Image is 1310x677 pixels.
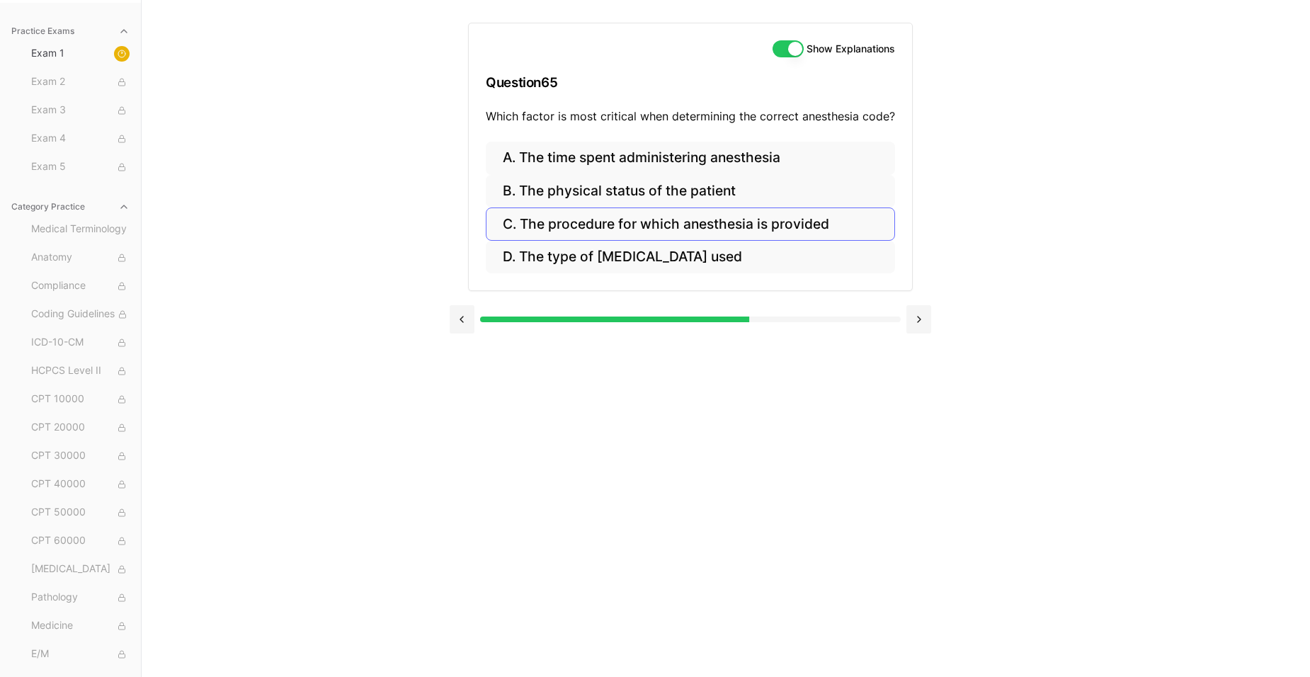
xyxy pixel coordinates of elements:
button: D. The type of [MEDICAL_DATA] used [486,241,895,274]
span: E/M [31,647,130,662]
button: CPT 30000 [25,445,135,467]
button: Medical Terminology [25,218,135,241]
span: Exam 2 [31,74,130,90]
p: Which factor is most critical when determining the correct anesthesia code? [486,108,895,125]
span: Coding Guidelines [31,307,130,322]
button: CPT 40000 [25,473,135,496]
span: CPT 10000 [31,392,130,407]
button: Exam 3 [25,99,135,122]
span: HCPCS Level II [31,363,130,379]
button: Pathology [25,586,135,609]
button: A. The time spent administering anesthesia [486,142,895,175]
button: E/M [25,643,135,666]
button: Anatomy [25,246,135,269]
button: CPT 50000 [25,501,135,524]
span: CPT 60000 [31,533,130,549]
span: CPT 20000 [31,420,130,436]
button: Exam 5 [25,156,135,178]
button: Medicine [25,615,135,637]
button: Coding Guidelines [25,303,135,326]
span: Medicine [31,618,130,634]
label: Show Explanations [807,44,895,54]
button: Exam 4 [25,127,135,150]
span: Exam 3 [31,103,130,118]
span: ICD-10-CM [31,335,130,351]
button: Category Practice [6,195,135,218]
button: Practice Exams [6,20,135,42]
span: [MEDICAL_DATA] [31,562,130,577]
span: Exam 1 [31,46,130,62]
button: CPT 60000 [25,530,135,552]
span: Pathology [31,590,130,605]
button: C. The procedure for which anesthesia is provided [486,207,895,241]
button: ICD-10-CM [25,331,135,354]
button: HCPCS Level II [25,360,135,382]
span: Compliance [31,278,130,294]
button: CPT 20000 [25,416,135,439]
span: Exam 4 [31,131,130,147]
span: Medical Terminology [31,222,130,237]
button: CPT 10000 [25,388,135,411]
h3: Question 65 [486,62,895,103]
span: CPT 50000 [31,505,130,520]
button: Exam 2 [25,71,135,93]
span: CPT 30000 [31,448,130,464]
span: Exam 5 [31,159,130,175]
button: B. The physical status of the patient [486,175,895,208]
button: Exam 1 [25,42,135,65]
button: Compliance [25,275,135,297]
span: Anatomy [31,250,130,266]
button: [MEDICAL_DATA] [25,558,135,581]
span: CPT 40000 [31,477,130,492]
